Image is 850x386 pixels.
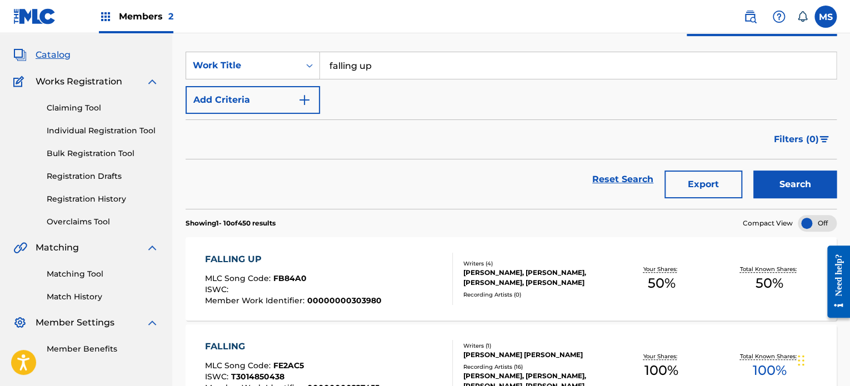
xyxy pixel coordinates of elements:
div: Drag [798,344,804,377]
span: Members [119,10,173,23]
span: Member Work Identifier : [205,295,307,305]
img: Works Registration [13,75,28,88]
button: Add Criteria [186,86,320,114]
p: Showing 1 - 10 of 450 results [186,218,276,228]
span: Matching [36,241,79,254]
span: MLC Song Code : [205,273,273,283]
p: Total Known Shares: [740,265,799,273]
span: MLC Song Code : [205,360,273,370]
a: Bulk Registration Tool [47,148,159,159]
img: expand [146,316,159,329]
a: Reset Search [587,167,659,192]
a: Matching Tool [47,268,159,280]
span: Filters ( 0 ) [774,133,819,146]
img: expand [146,241,159,254]
img: search [743,10,757,23]
a: SummarySummary [13,22,81,35]
p: Your Shares: [643,352,679,360]
a: Match History [47,291,159,303]
a: Registration Drafts [47,171,159,182]
span: Member Settings [36,316,114,329]
a: Individual Registration Tool [47,125,159,137]
a: Registration History [47,193,159,205]
a: Claiming Tool [47,102,159,114]
p: Total Known Shares: [740,352,799,360]
img: MLC Logo [13,8,56,24]
span: ISWC : [205,372,231,382]
span: Works Registration [36,75,122,88]
div: Writers ( 1 ) [463,342,607,350]
div: [PERSON_NAME] [PERSON_NAME] [463,350,607,360]
a: Overclaims Tool [47,216,159,228]
div: Writers ( 4 ) [463,259,607,268]
iframe: Chat Widget [794,333,850,386]
div: FALLING [205,340,379,353]
a: Public Search [739,6,761,28]
div: Notifications [797,11,808,22]
span: 100 % [644,360,678,380]
span: 50 % [647,273,675,293]
a: FALLING UPMLC Song Code:FB84A0ISWC:Member Work Identifier:00000000303980Writers (4)[PERSON_NAME],... [186,237,837,320]
span: 2 [168,11,173,22]
div: [PERSON_NAME], [PERSON_NAME], [PERSON_NAME], [PERSON_NAME] [463,268,607,288]
p: Your Shares: [643,265,679,273]
img: 9d2ae6d4665cec9f34b9.svg [298,93,311,107]
img: Member Settings [13,316,27,329]
form: Search Form [186,52,837,209]
img: help [772,10,786,23]
a: Member Benefits [47,343,159,355]
span: T3014850438 [231,372,284,382]
div: Recording Artists ( 16 ) [463,363,607,371]
span: 100 % [753,360,787,380]
span: Compact View [743,218,793,228]
span: FE2AC5 [273,360,304,370]
div: Help [768,6,790,28]
img: expand [146,75,159,88]
div: Recording Artists ( 0 ) [463,290,607,299]
img: Catalog [13,48,27,62]
div: FALLING UP [205,253,382,266]
span: ISWC : [205,284,231,294]
span: Catalog [36,48,71,62]
img: Matching [13,241,27,254]
button: Search [753,171,837,198]
span: 00000000303980 [307,295,382,305]
div: Work Title [193,59,293,72]
a: CatalogCatalog [13,48,71,62]
img: Top Rightsholders [99,10,112,23]
button: Export [664,171,742,198]
iframe: Resource Center [819,237,850,327]
span: 50 % [756,273,783,293]
span: FB84A0 [273,273,307,283]
div: User Menu [814,6,837,28]
img: filter [819,136,829,143]
button: Filters (0) [767,126,837,153]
